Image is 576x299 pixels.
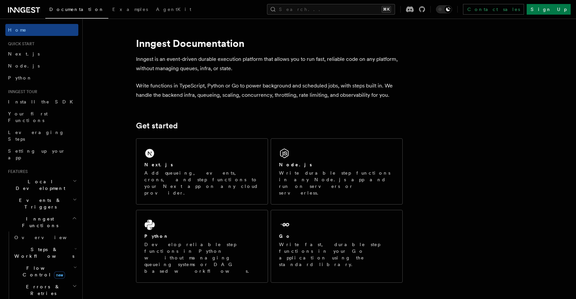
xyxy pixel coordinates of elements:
[144,161,173,168] h2: Next.js
[5,89,37,94] span: Inngest tour
[267,4,395,15] button: Search...⌘K
[49,7,104,12] span: Documentation
[12,262,78,281] button: Flow Controlnew
[8,75,32,80] span: Python
[5,197,73,210] span: Events & Triggers
[8,111,48,123] span: Your first Functions
[5,48,78,60] a: Next.js
[108,2,152,18] a: Examples
[279,170,394,196] p: Write durable step functions in any Node.js app and run on servers or serverless.
[136,81,403,100] p: Write functions in TypeScript, Python or Go to power background and scheduled jobs, with steps bu...
[271,138,403,205] a: Node.jsWrite durable step functions in any Node.js app and run on servers or serverless.
[5,96,78,108] a: Install the SDK
[12,265,73,278] span: Flow Control
[8,130,64,142] span: Leveraging Steps
[279,233,291,239] h2: Go
[8,27,27,33] span: Home
[12,246,74,259] span: Steps & Workflows
[12,243,78,262] button: Steps & Workflows
[8,63,40,69] span: Node.js
[5,24,78,36] a: Home
[527,4,571,15] a: Sign Up
[5,60,78,72] a: Node.js
[5,72,78,84] a: Python
[136,121,178,130] a: Get started
[12,231,78,243] a: Overview
[8,148,65,160] span: Setting up your app
[5,176,78,194] button: Local Development
[14,235,83,240] span: Overview
[5,178,73,192] span: Local Development
[5,213,78,231] button: Inngest Functions
[5,194,78,213] button: Events & Triggers
[12,283,72,297] span: Errors & Retries
[144,233,169,239] h2: Python
[156,7,191,12] span: AgentKit
[144,241,260,274] p: Develop reliable step functions in Python without managing queueing systems or DAG based workflows.
[8,51,40,57] span: Next.js
[5,41,34,47] span: Quick start
[436,5,452,13] button: Toggle dark mode
[463,4,524,15] a: Contact sales
[5,126,78,145] a: Leveraging Steps
[5,145,78,164] a: Setting up your app
[136,55,403,73] p: Inngest is an event-driven durable execution platform that allows you to run fast, reliable code ...
[136,37,403,49] h1: Inngest Documentation
[5,169,28,174] span: Features
[271,210,403,283] a: GoWrite fast, durable step functions in your Go application using the standard library.
[8,99,77,104] span: Install the SDK
[152,2,195,18] a: AgentKit
[5,108,78,126] a: Your first Functions
[5,216,72,229] span: Inngest Functions
[279,241,394,268] p: Write fast, durable step functions in your Go application using the standard library.
[382,6,391,13] kbd: ⌘K
[136,138,268,205] a: Next.jsAdd queueing, events, crons, and step functions to your Next app on any cloud provider.
[279,161,312,168] h2: Node.js
[45,2,108,19] a: Documentation
[112,7,148,12] span: Examples
[54,271,65,279] span: new
[136,210,268,283] a: PythonDevelop reliable step functions in Python without managing queueing systems or DAG based wo...
[144,170,260,196] p: Add queueing, events, crons, and step functions to your Next app on any cloud provider.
